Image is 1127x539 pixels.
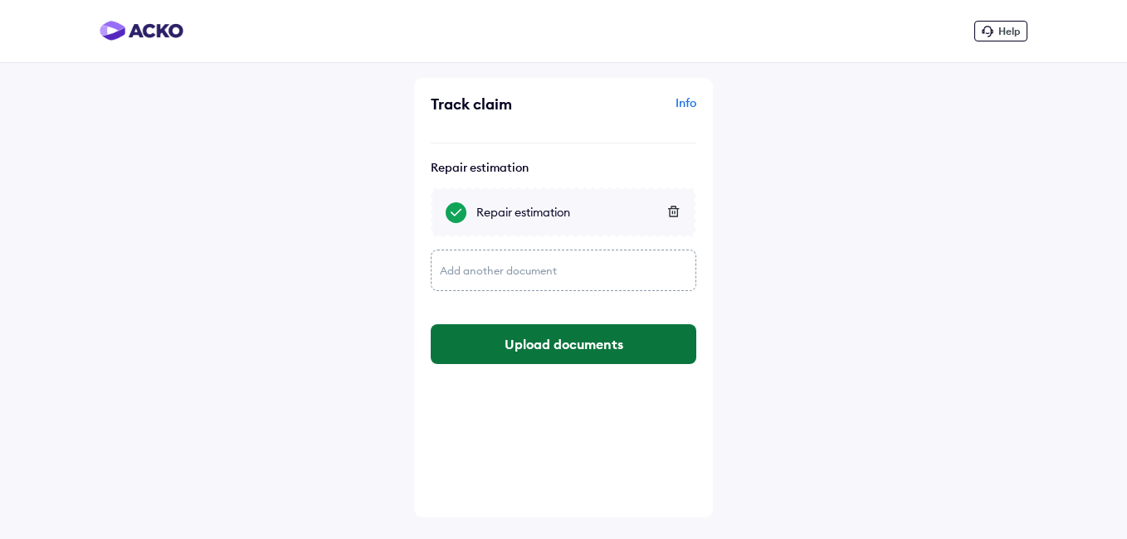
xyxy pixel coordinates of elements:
div: Info [568,95,696,126]
span: Help [998,25,1020,37]
div: Repair estimation [476,204,681,221]
button: Upload documents [431,324,696,364]
div: Track claim [431,95,559,114]
img: horizontal-gradient.png [100,21,183,41]
div: Add another document [431,250,696,291]
div: Repair estimation [431,160,696,175]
